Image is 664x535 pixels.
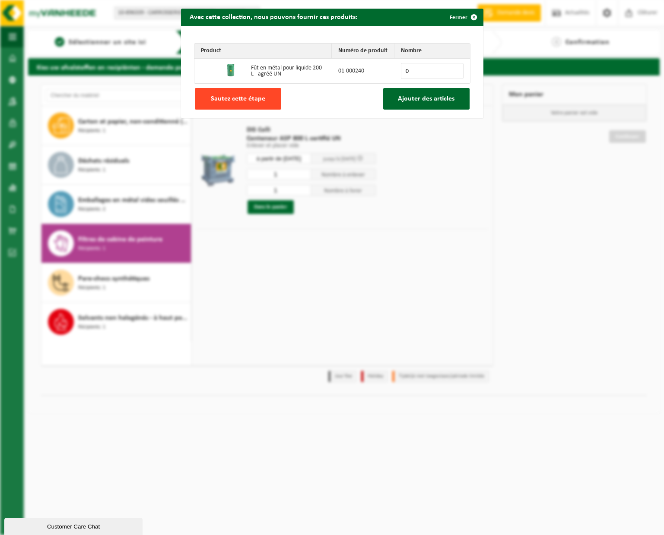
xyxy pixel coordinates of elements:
button: Ajouter des articles [383,88,470,110]
span: Ajouter des articles [398,95,454,102]
th: Nombre [394,44,470,59]
button: Sautez cette étape [195,88,281,110]
button: Fermer [443,9,483,26]
h2: Avec cette collection, nous pouvons fournir ces produits: [181,9,366,25]
td: Fût en métal pour liquide 200 L - agréé UN [245,59,332,83]
img: 01-000240 [224,63,238,77]
td: 01-000240 [332,59,394,83]
th: Numéro de produit [332,44,394,59]
th: Product [194,44,332,59]
span: Sautez cette étape [211,95,265,102]
iframe: chat widget [4,516,144,535]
